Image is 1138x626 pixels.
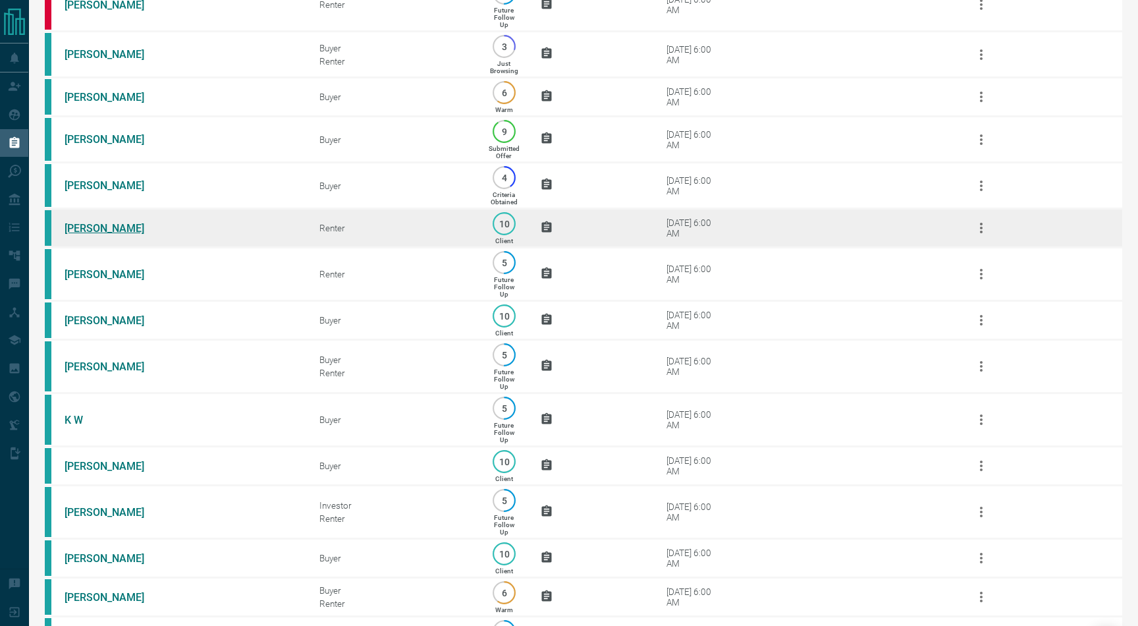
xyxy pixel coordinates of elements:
[65,552,163,565] a: [PERSON_NAME]
[499,311,509,321] p: 10
[319,223,468,233] div: Renter
[666,356,722,377] div: [DATE] 6:00 AM
[45,302,51,338] div: condos.ca
[666,129,722,150] div: [DATE] 6:00 AM
[666,86,722,107] div: [DATE] 6:00 AM
[65,414,163,426] a: K W
[319,355,468,365] div: Buyer
[499,219,509,229] p: 10
[319,368,468,378] div: Renter
[65,314,163,327] a: [PERSON_NAME]
[65,268,163,281] a: [PERSON_NAME]
[319,56,468,67] div: Renter
[45,33,51,76] div: condos.ca
[45,579,51,615] div: condos.ca
[319,92,468,102] div: Buyer
[666,548,722,569] div: [DATE] 6:00 AM
[65,460,163,472] a: [PERSON_NAME]
[499,549,509,559] p: 10
[45,540,51,576] div: condos.ca
[65,91,163,103] a: [PERSON_NAME]
[319,414,468,425] div: Buyer
[494,422,514,443] p: Future Follow Up
[495,606,513,613] p: Warm
[666,501,722,523] div: [DATE] 6:00 AM
[494,276,514,298] p: Future Follow Up
[45,118,51,161] div: condos.ca
[319,315,468,326] div: Buyer
[499,88,509,98] p: 6
[45,249,51,299] div: condos.ca
[489,145,520,159] p: Submitted Offer
[499,42,509,51] p: 3
[499,350,509,360] p: 5
[499,127,509,136] p: 9
[495,106,513,113] p: Warm
[65,360,163,373] a: [PERSON_NAME]
[65,133,163,146] a: [PERSON_NAME]
[666,44,722,65] div: [DATE] 6:00 AM
[666,175,722,196] div: [DATE] 6:00 AM
[45,487,51,537] div: condos.ca
[45,210,51,246] div: condos.ca
[495,329,513,337] p: Client
[666,586,722,608] div: [DATE] 6:00 AM
[319,553,468,563] div: Buyer
[495,567,513,575] p: Client
[499,588,509,598] p: 6
[499,258,509,268] p: 5
[65,179,163,192] a: [PERSON_NAME]
[499,403,509,413] p: 5
[319,43,468,53] div: Buyer
[666,310,722,331] div: [DATE] 6:00 AM
[319,181,468,191] div: Buyer
[495,237,513,244] p: Client
[499,457,509,467] p: 10
[491,191,518,206] p: Criteria Obtained
[666,409,722,430] div: [DATE] 6:00 AM
[319,500,468,511] div: Investor
[666,264,722,285] div: [DATE] 6:00 AM
[495,475,513,482] p: Client
[499,173,509,183] p: 4
[65,591,163,604] a: [PERSON_NAME]
[494,368,514,390] p: Future Follow Up
[319,134,468,145] div: Buyer
[45,448,51,484] div: condos.ca
[319,269,468,279] div: Renter
[45,341,51,391] div: condos.ca
[45,79,51,115] div: condos.ca
[319,598,468,609] div: Renter
[319,513,468,524] div: Renter
[65,506,163,519] a: [PERSON_NAME]
[319,585,468,596] div: Buyer
[666,455,722,476] div: [DATE] 6:00 AM
[45,395,51,445] div: condos.ca
[45,164,51,207] div: condos.ca
[494,7,514,28] p: Future Follow Up
[666,217,722,239] div: [DATE] 6:00 AM
[490,60,518,74] p: Just Browsing
[319,461,468,471] div: Buyer
[65,222,163,235] a: [PERSON_NAME]
[494,514,514,536] p: Future Follow Up
[499,496,509,505] p: 5
[65,48,163,61] a: [PERSON_NAME]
